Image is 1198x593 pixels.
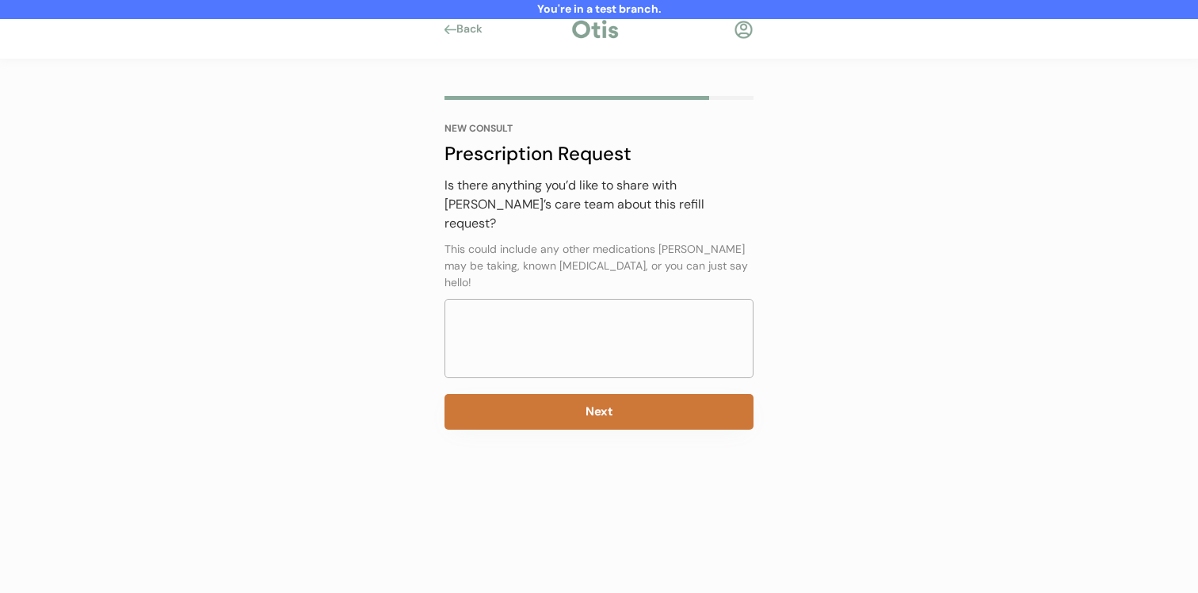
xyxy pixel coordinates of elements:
div: This could include any other medications [PERSON_NAME] may be taking, known [MEDICAL_DATA], or yo... [444,241,754,291]
div: Is there anything you’d like to share with [PERSON_NAME]’s care team about this refill request? [444,176,754,233]
div: Back [456,21,492,37]
div: NEW CONSULT [444,124,754,133]
button: Next [444,394,754,430]
div: Prescription Request [444,140,754,168]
